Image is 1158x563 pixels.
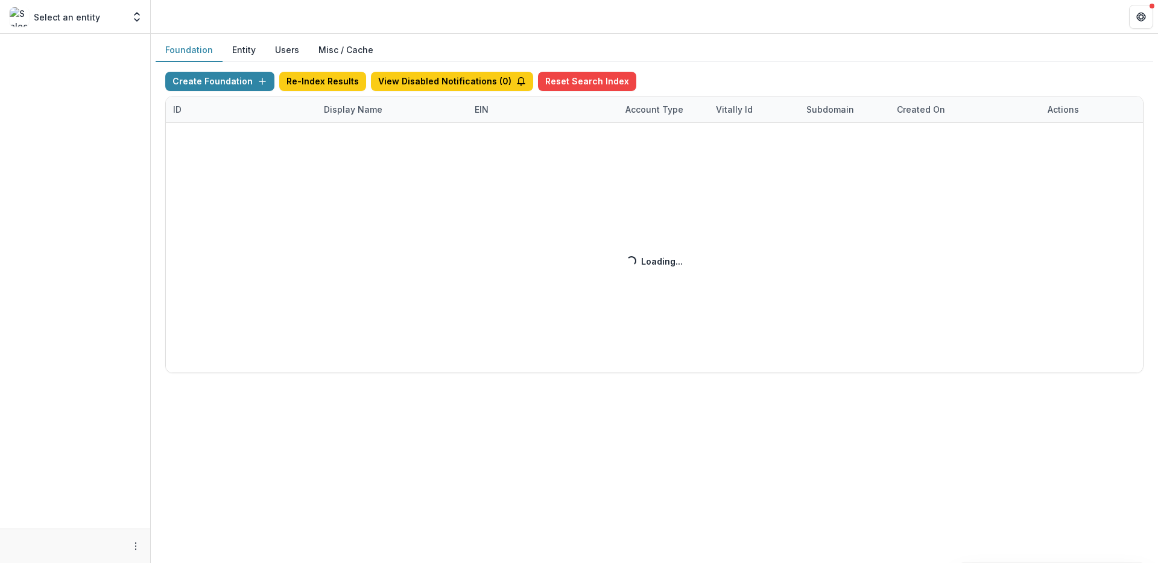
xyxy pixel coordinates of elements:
button: Foundation [156,39,223,62]
button: More [128,539,143,553]
button: Entity [223,39,265,62]
button: Open entity switcher [128,5,145,29]
button: Misc / Cache [309,39,383,62]
img: Select an entity [10,7,29,27]
button: Get Help [1129,5,1153,29]
p: Select an entity [34,11,100,24]
button: Users [265,39,309,62]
